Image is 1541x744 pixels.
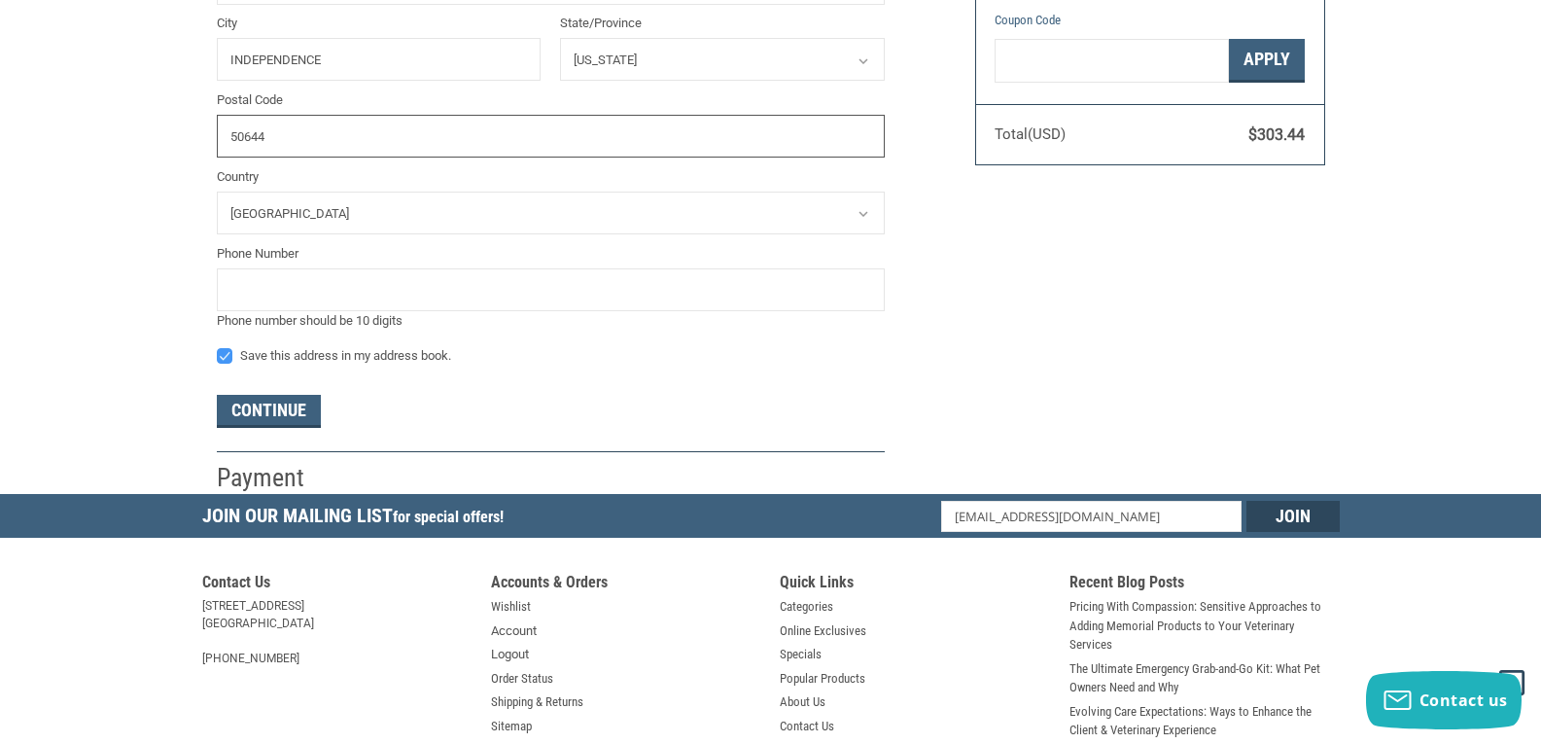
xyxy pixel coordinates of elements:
[780,621,866,641] a: Online Exclusives
[995,39,1229,83] input: Gift Certificate or Coupon Code
[1366,671,1522,729] button: Contact us
[217,244,885,264] label: Phone Number
[995,13,1061,27] a: Coupon Code
[780,717,834,736] a: Contact Us
[491,717,532,736] a: Sitemap
[217,167,885,187] label: Country
[780,645,822,664] a: Specials
[202,573,473,597] h5: Contact Us
[491,692,583,712] a: Shipping & Returns
[217,395,321,428] button: Continue
[217,14,542,33] label: City
[217,90,885,110] label: Postal Code
[491,621,537,641] a: Account
[491,573,761,597] h5: Accounts & Orders
[1229,39,1305,83] button: Apply
[560,14,885,33] label: State/Province
[780,573,1050,597] h5: Quick Links
[1069,573,1340,597] h5: Recent Blog Posts
[491,645,529,664] a: Logout
[1248,125,1305,144] span: $303.44
[1419,690,1508,711] span: Contact us
[217,311,885,331] div: Phone number should be 10 digits
[780,692,825,712] a: About Us
[1246,501,1340,532] input: Join
[217,348,885,364] label: Save this address in my address book.
[1069,597,1340,655] a: Pricing With Compassion: Sensitive Approaches to Adding Memorial Products to Your Veterinary Serv...
[491,597,531,617] a: Wishlist
[941,501,1242,532] input: Email
[217,462,331,494] h2: Payment
[780,669,865,689] a: Popular Products
[393,508,504,526] span: for special offers!
[202,494,513,544] h5: Join Our Mailing List
[780,597,833,617] a: Categories
[1069,702,1340,740] a: Evolving Care Expectations: Ways to Enhance the Client & Veterinary Experience
[995,125,1066,143] span: Total (USD)
[1069,659,1340,697] a: The Ultimate Emergency Grab-and-Go Kit: What Pet Owners Need and Why
[202,597,473,667] address: [STREET_ADDRESS] [GEOGRAPHIC_DATA] [PHONE_NUMBER]
[491,669,553,689] a: Order Status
